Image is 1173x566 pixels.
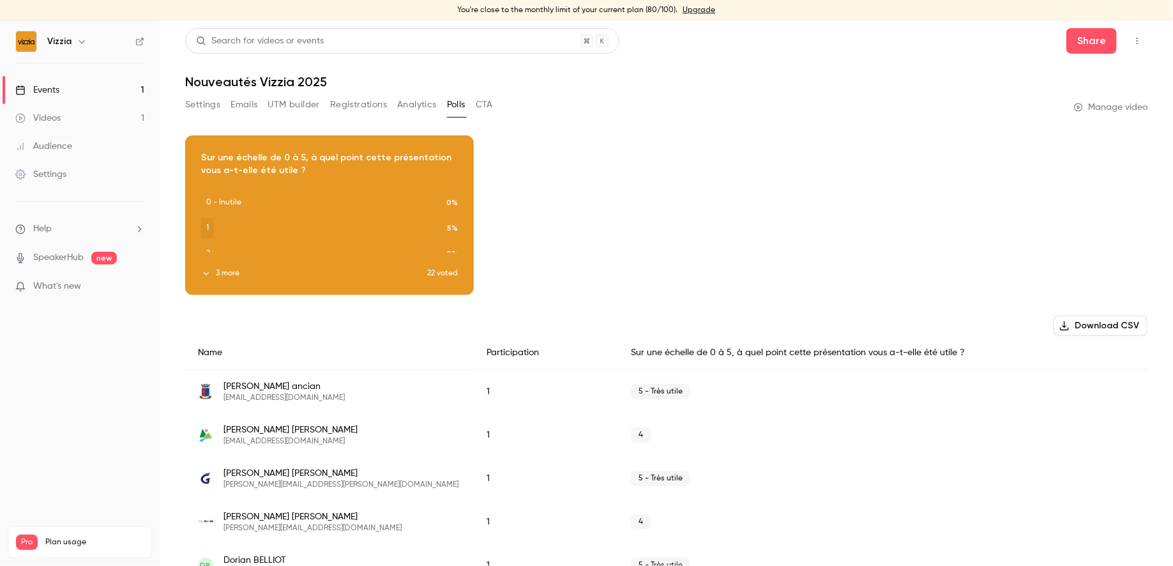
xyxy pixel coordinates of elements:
span: Help [33,222,52,236]
span: [PERSON_NAME] ancian [223,380,345,393]
a: Manage video [1074,101,1147,114]
button: Emails [231,95,257,115]
div: c.bellenger@condom.org [185,500,1147,544]
div: Settings [15,168,66,181]
button: Settings [185,95,220,115]
button: Download CSV [1054,316,1147,336]
a: SpeakerHub [33,251,84,264]
span: new [91,252,117,264]
img: condom.org [198,521,213,524]
button: Analytics [397,95,437,115]
li: help-dropdown-opener [15,222,144,236]
div: Events [15,84,59,96]
h6: Vizzia [47,35,72,48]
span: [EMAIL_ADDRESS][DOMAIN_NAME] [223,436,358,447]
span: 5 - Très utile [631,471,690,486]
span: Pro [16,535,38,550]
span: Plan usage [45,537,144,547]
img: collonges.fr [198,383,213,400]
span: [PERSON_NAME] [PERSON_NAME] [223,424,358,436]
a: Upgrade [683,5,716,15]
div: Participation [474,336,618,370]
button: Polls [447,95,465,115]
button: Registrations [330,95,387,115]
div: Sur une échelle de 0 à 5, à quel point cette présentation vous a-t-elle été utile ? [618,336,1147,370]
div: 1 [474,370,618,414]
span: 4 [631,427,651,443]
div: 1 [474,500,618,544]
div: Audience [15,140,72,153]
div: 1 [474,413,618,457]
div: Videos [15,112,61,125]
img: ville-goussainville.fr [198,471,213,486]
img: Vizzia [16,31,36,52]
span: What's new [33,280,81,293]
div: Name [185,336,474,370]
div: 1 [474,457,618,500]
span: [PERSON_NAME] [PERSON_NAME] [223,467,458,480]
span: [EMAIL_ADDRESS][DOMAIN_NAME] [223,393,345,403]
div: mairie@saint-cergues.fr [185,413,1147,457]
button: 3 more [201,268,427,279]
button: UTM builder [268,95,320,115]
span: [PERSON_NAME] [PERSON_NAME] [223,510,402,523]
span: [PERSON_NAME][EMAIL_ADDRESS][DOMAIN_NAME] [223,523,402,533]
span: [PERSON_NAME][EMAIL_ADDRESS][PERSON_NAME][DOMAIN_NAME] [223,480,458,490]
div: melanie.araujo@ville-goussainville.fr [185,457,1147,500]
div: Search for videos or events [196,34,324,48]
button: CTA [476,95,493,115]
span: 4 [631,514,651,530]
button: Share [1066,28,1117,54]
span: 5 - Très utile [631,384,690,399]
div: compta@collonges.fr [185,370,1147,414]
h1: Nouveautés Vizzia 2025 [185,74,1147,89]
img: saint-cergues.fr [198,427,213,443]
